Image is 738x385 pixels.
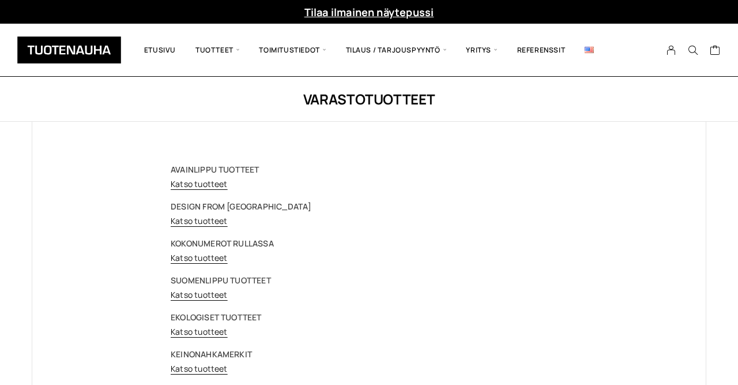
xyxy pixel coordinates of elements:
[186,32,249,68] span: Tuotteet
[171,201,311,212] strong: DESIGN FROM [GEOGRAPHIC_DATA]
[585,47,594,53] img: English
[507,32,575,68] a: Referenssit
[32,89,706,109] h1: Varastotuotteet
[171,238,274,249] strong: KOKONUMEROT RULLASSA
[171,252,228,263] a: Katso tuotteet
[171,275,271,286] strong: SUOMENLIPPU TUOTTEET
[456,32,507,68] span: Yritys
[134,32,186,68] a: Etusivu
[171,178,228,189] a: Katso tuotteet
[304,5,434,19] a: Tilaa ilmainen näytepussi
[171,289,228,300] a: Katso tuotteet
[171,164,259,175] strong: AVAINLIPPU TUOTTEET
[710,44,721,58] a: Cart
[171,349,252,360] strong: KEINONAHKAMERKIT
[171,363,228,374] a: Katso tuotteet
[17,36,121,63] img: Tuotenauha Oy
[249,32,336,68] span: Toimitustiedot
[660,45,683,55] a: My Account
[336,32,457,68] span: Tilaus / Tarjouspyyntö
[682,45,704,55] button: Search
[171,215,228,226] a: Katso tuotteet
[171,326,228,337] a: Katso tuotteet
[171,312,262,323] strong: EKOLOGISET TUOTTEET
